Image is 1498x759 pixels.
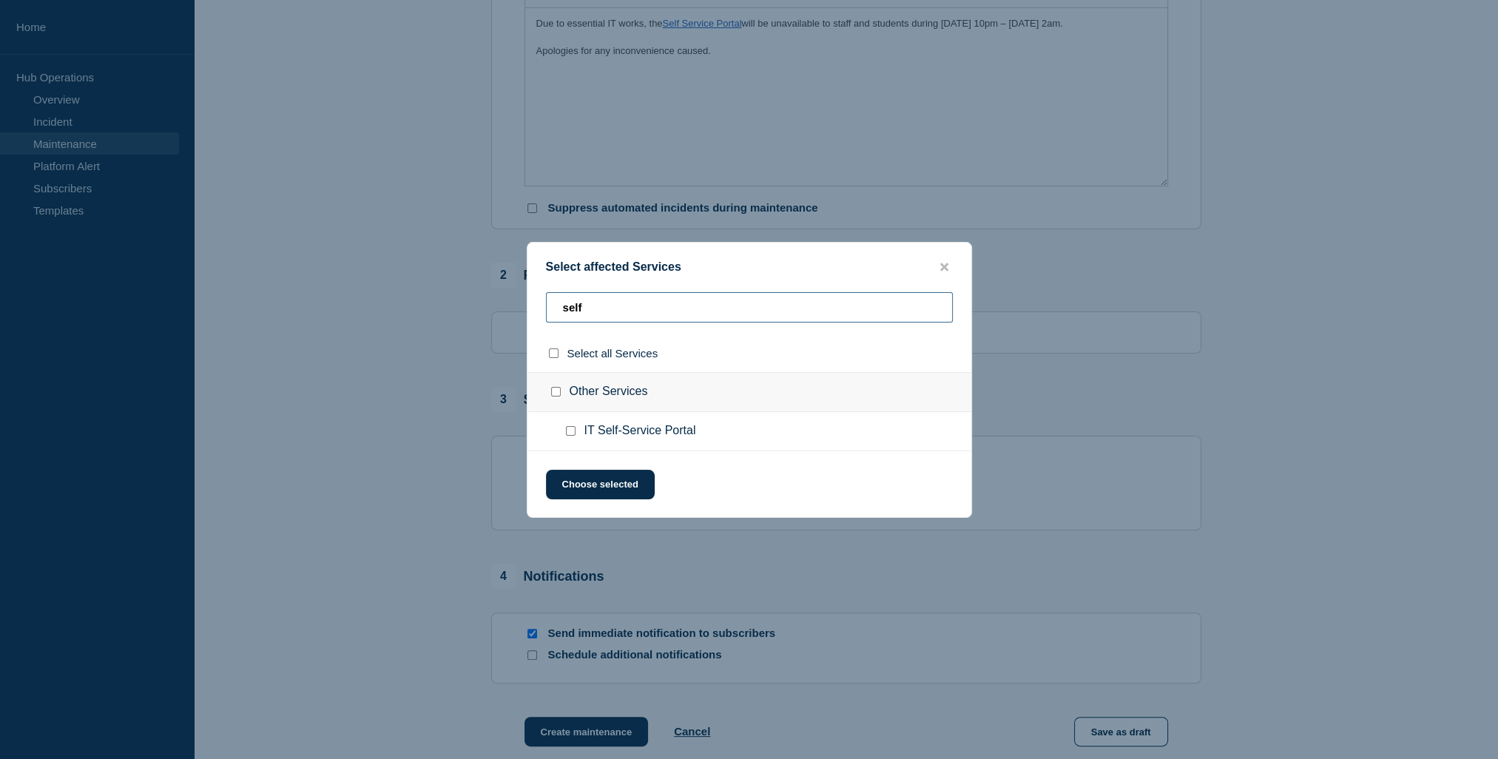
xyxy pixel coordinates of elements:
[527,372,971,412] div: Other Services
[527,260,971,274] div: Select affected Services
[936,260,953,274] button: close button
[566,426,576,436] input: IT Self-Service Portal checkbox
[584,424,696,439] span: IT Self-Service Portal
[549,348,559,358] input: select all checkbox
[546,470,655,499] button: Choose selected
[567,347,658,360] span: Select all Services
[546,292,953,323] input: Search
[551,387,561,397] input: Other Services checkbox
